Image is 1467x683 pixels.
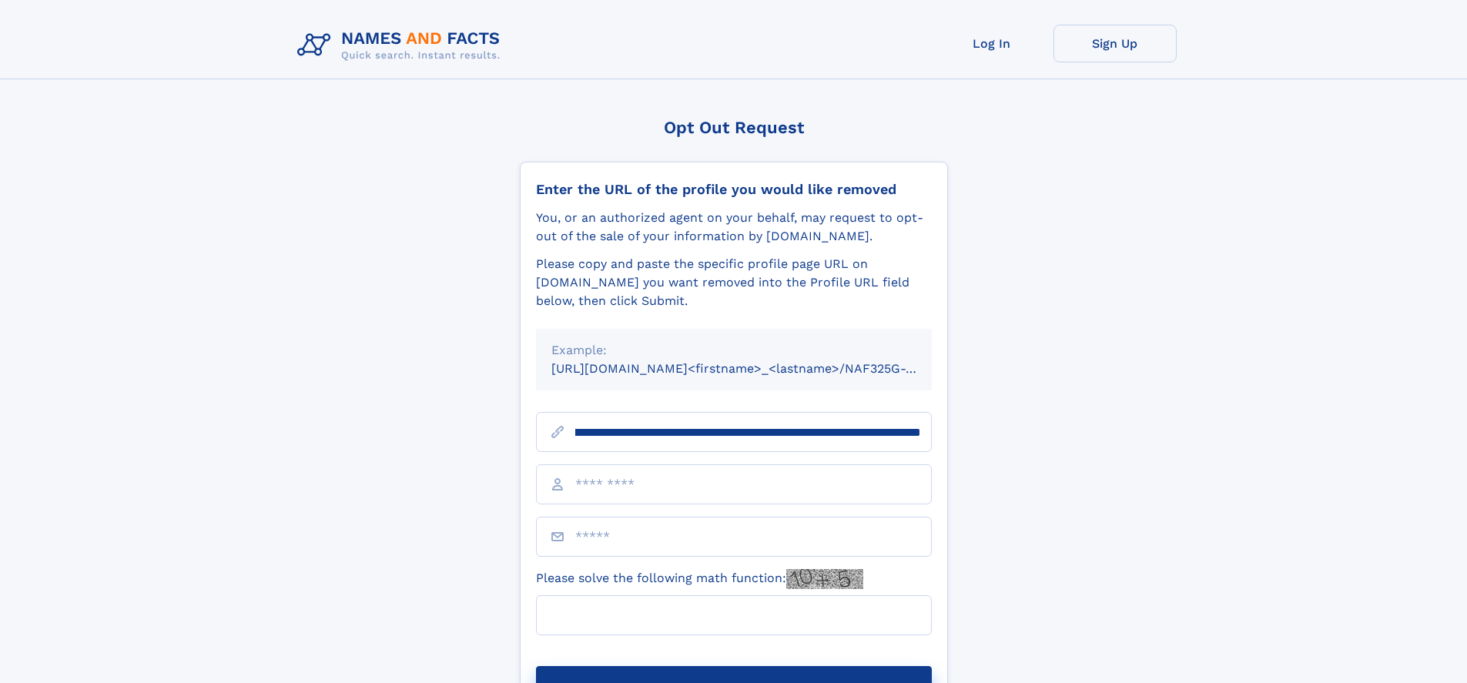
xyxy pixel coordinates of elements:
[536,209,932,246] div: You, or an authorized agent on your behalf, may request to opt-out of the sale of your informatio...
[551,361,961,376] small: [URL][DOMAIN_NAME]<firstname>_<lastname>/NAF325G-xxxxxxxx
[1053,25,1177,62] a: Sign Up
[520,118,948,137] div: Opt Out Request
[551,341,916,360] div: Example:
[930,25,1053,62] a: Log In
[291,25,513,66] img: Logo Names and Facts
[536,255,932,310] div: Please copy and paste the specific profile page URL on [DOMAIN_NAME] you want removed into the Pr...
[536,569,863,589] label: Please solve the following math function:
[536,181,932,198] div: Enter the URL of the profile you would like removed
